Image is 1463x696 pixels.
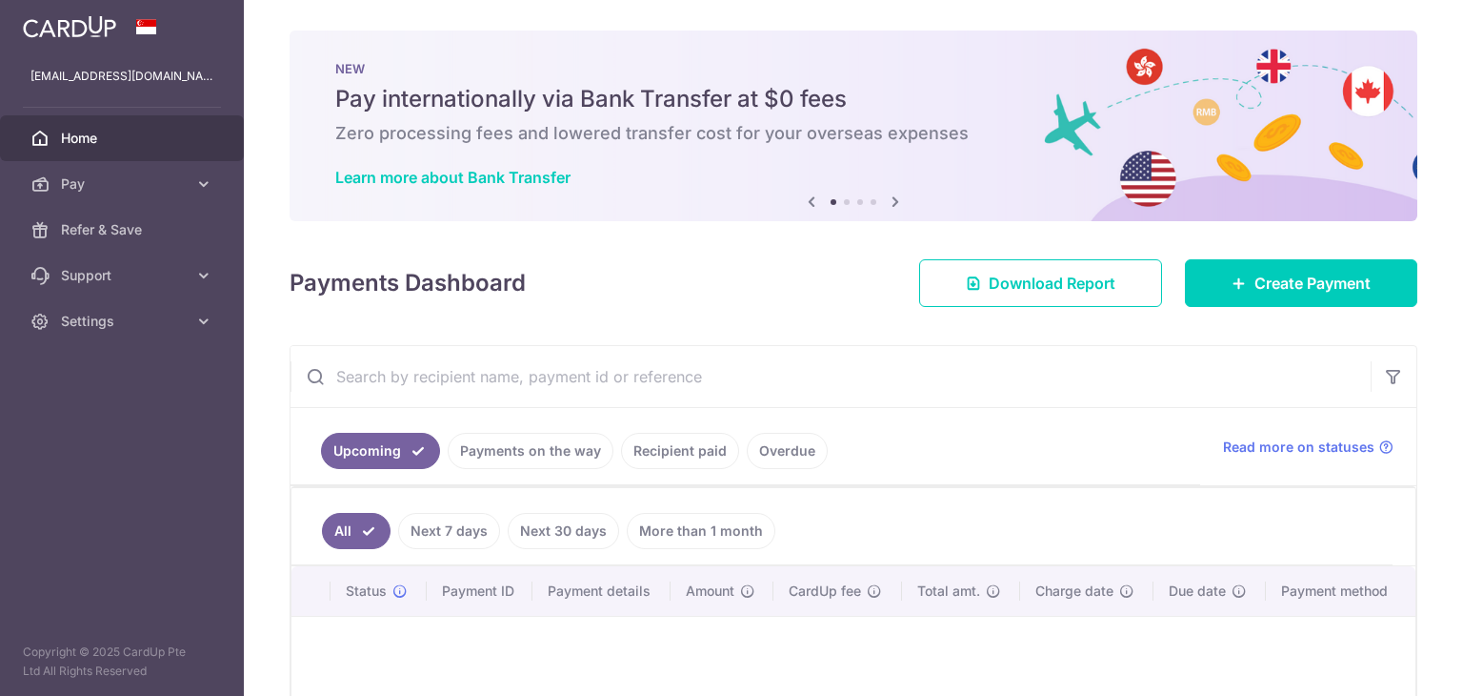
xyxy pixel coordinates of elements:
h4: Payments Dashboard [290,266,526,300]
h6: Zero processing fees and lowered transfer cost for your overseas expenses [335,122,1372,145]
th: Payment details [532,566,671,616]
a: Read more on statuses [1223,438,1393,457]
span: Download Report [989,272,1115,295]
th: Payment ID [427,566,533,616]
span: Status [346,582,387,601]
img: Bank transfer banner [290,31,1417,221]
a: Next 7 days [398,513,500,549]
h5: Pay internationally via Bank Transfer at $0 fees [335,84,1372,114]
span: Refer & Save [61,220,187,239]
p: [EMAIL_ADDRESS][DOMAIN_NAME] [30,67,213,86]
a: Learn more about Bank Transfer [335,168,571,187]
a: Download Report [919,259,1162,307]
a: Create Payment [1185,259,1417,307]
a: All [322,513,391,549]
a: Payments on the way [448,433,613,469]
img: CardUp [23,15,116,38]
input: Search by recipient name, payment id or reference [291,346,1371,407]
a: Next 30 days [508,513,619,549]
a: Overdue [747,433,828,469]
span: Home [61,129,187,148]
p: NEW [335,61,1372,76]
span: Settings [61,312,187,331]
span: Support [61,266,187,285]
span: Pay [61,174,187,194]
span: Create Payment [1254,272,1371,295]
a: Recipient paid [621,433,739,469]
span: CardUp fee [789,582,861,601]
span: Amount [686,582,734,601]
a: Upcoming [321,433,440,469]
a: More than 1 month [627,513,775,549]
th: Payment method [1266,566,1415,616]
span: Total amt. [917,582,980,601]
span: Read more on statuses [1223,438,1374,457]
span: Due date [1169,582,1226,601]
span: Charge date [1035,582,1113,601]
